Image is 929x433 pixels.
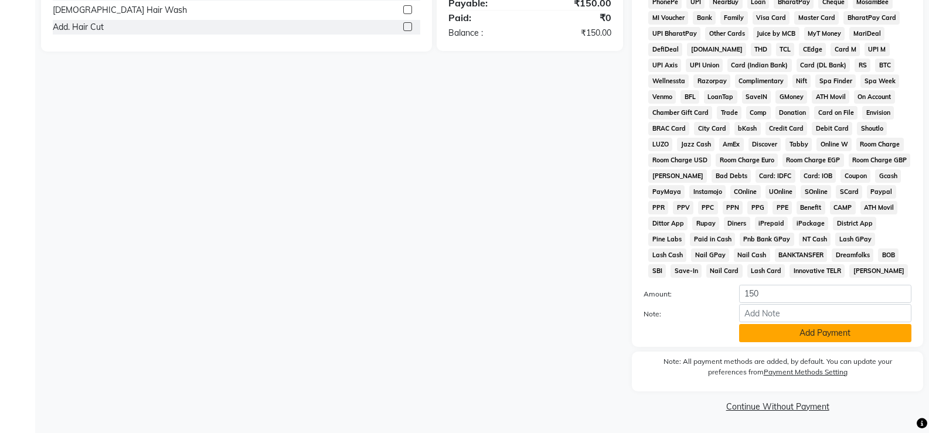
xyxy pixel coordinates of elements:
span: PayMaya [648,185,685,199]
span: SaveIN [742,90,771,104]
span: MI Voucher [648,11,688,25]
span: Nail Cash [734,248,770,262]
span: UPI Axis [648,59,681,72]
span: Master Card [794,11,839,25]
span: Card (DL Bank) [797,59,850,72]
span: SCard [836,185,862,199]
span: Card (Indian Bank) [727,59,792,72]
span: BANKTANSFER [775,248,828,262]
span: Room Charge [856,138,904,151]
span: BharatPay Card [843,11,900,25]
span: iPrepaid [755,217,788,230]
span: Room Charge EGP [782,154,844,167]
span: DefiDeal [648,43,682,56]
span: Visa Card [753,11,790,25]
span: Save-In [671,264,702,278]
span: CEdge [799,43,826,56]
span: UOnline [765,185,797,199]
span: ATH Movil [860,201,898,214]
span: Card: IOB [800,169,836,183]
span: ATH Movil [812,90,849,104]
span: PPG [747,201,768,214]
label: Note: [635,309,730,319]
span: Lash Cash [648,248,686,262]
span: Gcash [875,169,901,183]
span: [DOMAIN_NAME] [687,43,746,56]
span: NT Cash [799,233,831,246]
span: On Account [854,90,895,104]
div: ₹150.00 [530,27,620,39]
span: Coupon [840,169,870,183]
span: Juice by MCB [753,27,799,40]
span: Venmo [648,90,676,104]
span: District App [833,217,876,230]
span: Room Charge Euro [716,154,778,167]
span: Trade [717,106,741,120]
span: Spa Week [860,74,899,88]
span: Nail GPay [691,248,729,262]
label: Amount: [635,289,730,299]
label: Note: All payment methods are added, by default. You can update your preferences from [644,356,911,382]
span: MyT Money [804,27,845,40]
span: Pine Labs [648,233,685,246]
span: SBI [648,264,666,278]
label: Payment Methods Setting [764,367,848,377]
span: [PERSON_NAME] [849,264,908,278]
span: Wellnessta [648,74,689,88]
span: Card M [831,43,860,56]
span: Room Charge USD [648,154,711,167]
span: Spa Finder [815,74,856,88]
span: iPackage [792,217,828,230]
span: LUZO [648,138,672,151]
span: PPC [698,201,718,214]
div: Add. Hair Cut [53,21,104,33]
span: Chamber Gift Card [648,106,712,120]
span: Bank [693,11,716,25]
span: AmEx [719,138,744,151]
span: Complimentary [735,74,788,88]
span: BTC [875,59,894,72]
input: Amount [739,285,911,303]
span: Envision [862,106,894,120]
span: BFL [680,90,699,104]
span: COnline [730,185,761,199]
span: UPI M [865,43,890,56]
span: Nift [792,74,811,88]
span: Paypal [867,185,896,199]
span: CAMP [830,201,856,214]
span: Other Cards [705,27,748,40]
span: BOB [878,248,899,262]
span: Benefit [797,201,825,214]
span: Dittor App [648,217,688,230]
span: Family [720,11,748,25]
span: Lash Card [747,264,785,278]
span: Shoutlo [857,122,887,135]
span: GMoney [775,90,807,104]
span: Instamojo [689,185,726,199]
span: bKash [734,122,761,135]
span: UPI BharatPay [648,27,700,40]
span: PPE [773,201,792,214]
span: Nail Card [706,264,743,278]
span: PPR [648,201,668,214]
span: Tabby [785,138,812,151]
span: Comp [746,106,771,120]
button: Add Payment [739,324,911,342]
span: SOnline [801,185,831,199]
span: Razorpay [693,74,730,88]
span: Innovative TELR [790,264,845,278]
span: Bad Debts [712,169,751,183]
span: Jazz Cash [677,138,714,151]
span: Pnb Bank GPay [740,233,794,246]
span: THD [751,43,771,56]
span: PPV [673,201,693,214]
span: [PERSON_NAME] [648,169,707,183]
span: UPI Union [686,59,723,72]
span: Discover [748,138,781,151]
span: City Card [694,122,730,135]
span: RS [855,59,870,72]
span: Diners [724,217,750,230]
span: Dreamfolks [832,248,873,262]
span: Online W [816,138,852,151]
span: Card on File [814,106,857,120]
